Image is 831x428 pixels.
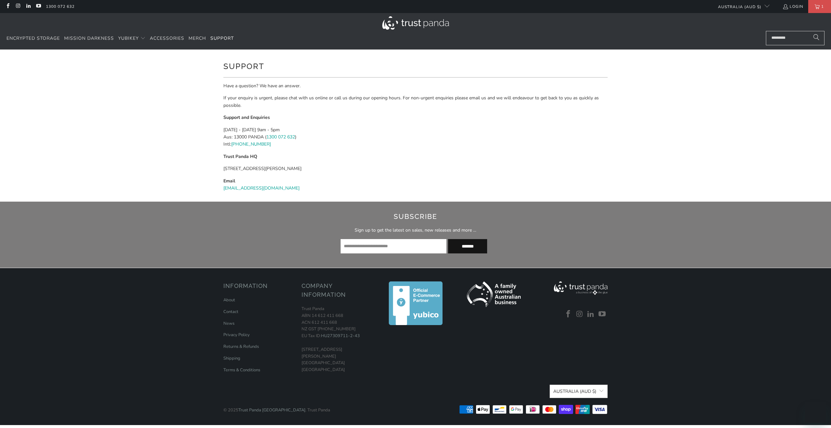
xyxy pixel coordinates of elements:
a: Merch [189,31,206,46]
a: Trust Panda [GEOGRAPHIC_DATA] [238,407,305,413]
a: Trust Panda Australia on YouTube [35,4,41,9]
span: Encrypted Storage [7,35,60,41]
a: Returns & Refunds [223,344,259,350]
span: Mission Darkness [64,35,114,41]
a: News [223,321,234,326]
p: © 2025 . Trust Panda [223,400,330,414]
a: Login [782,3,803,10]
iframe: Button to launch messaging window [805,402,826,423]
p: Have a question? We have an answer. [223,82,608,90]
p: Trust Panda ABN 14 612 411 668 ACN 612 411 668 NZ GST [PHONE_NUMBER] EU Tax ID: [STREET_ADDRESS][... [302,306,373,373]
span: Accessories [150,35,184,41]
h2: Subscribe [166,211,666,222]
p: Sign up to get the latest on sales, new releases and more … [166,227,666,234]
input: Search... [766,31,824,45]
a: Shipping [223,355,240,361]
a: Mission Darkness [64,31,114,46]
a: HU27309711-2-43 [321,333,360,339]
a: About [223,297,235,303]
a: [EMAIL_ADDRESS][DOMAIN_NAME] [223,185,300,191]
a: Trust Panda Australia on LinkedIn [586,310,596,319]
a: Support [210,31,234,46]
a: Trust Panda Australia on Instagram [15,4,21,9]
a: 1300 072 632 [266,134,295,140]
strong: Email [223,178,235,184]
p: [STREET_ADDRESS][PERSON_NAME] [223,165,608,172]
a: Accessories [150,31,184,46]
a: Trust Panda Australia on YouTube [597,310,607,319]
button: Australia (AUD $) [550,385,608,398]
p: If your enquiry is urgent, please chat with us online or call us during our opening hours. For no... [223,94,608,109]
summary: YubiKey [118,31,146,46]
a: Privacy Policy [223,332,250,338]
a: Encrypted Storage [7,31,60,46]
p: [DATE] - [DATE] 9am - 5pm Aus: 13000 PANDA ( ) Intl: [223,126,608,148]
a: 1300 072 632 [46,3,75,10]
span: Merch [189,35,206,41]
a: Terms & Conditions [223,367,260,373]
button: Search [808,31,824,45]
nav: Translation missing: en.navigation.header.main_nav [7,31,234,46]
a: [PHONE_NUMBER] [231,141,271,147]
a: Trust Panda Australia on LinkedIn [25,4,31,9]
span: Support [210,35,234,41]
img: Trust Panda Australia [382,16,449,30]
a: Trust Panda Australia on Facebook [563,310,573,319]
a: Trust Panda Australia on Instagram [575,310,585,319]
strong: Support and Enquiries [223,114,270,121]
strong: Trust Panda HQ [223,153,257,160]
a: Trust Panda Australia on Facebook [5,4,10,9]
span: YubiKey [118,35,139,41]
a: Contact [223,309,238,315]
h1: Support [223,59,608,72]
